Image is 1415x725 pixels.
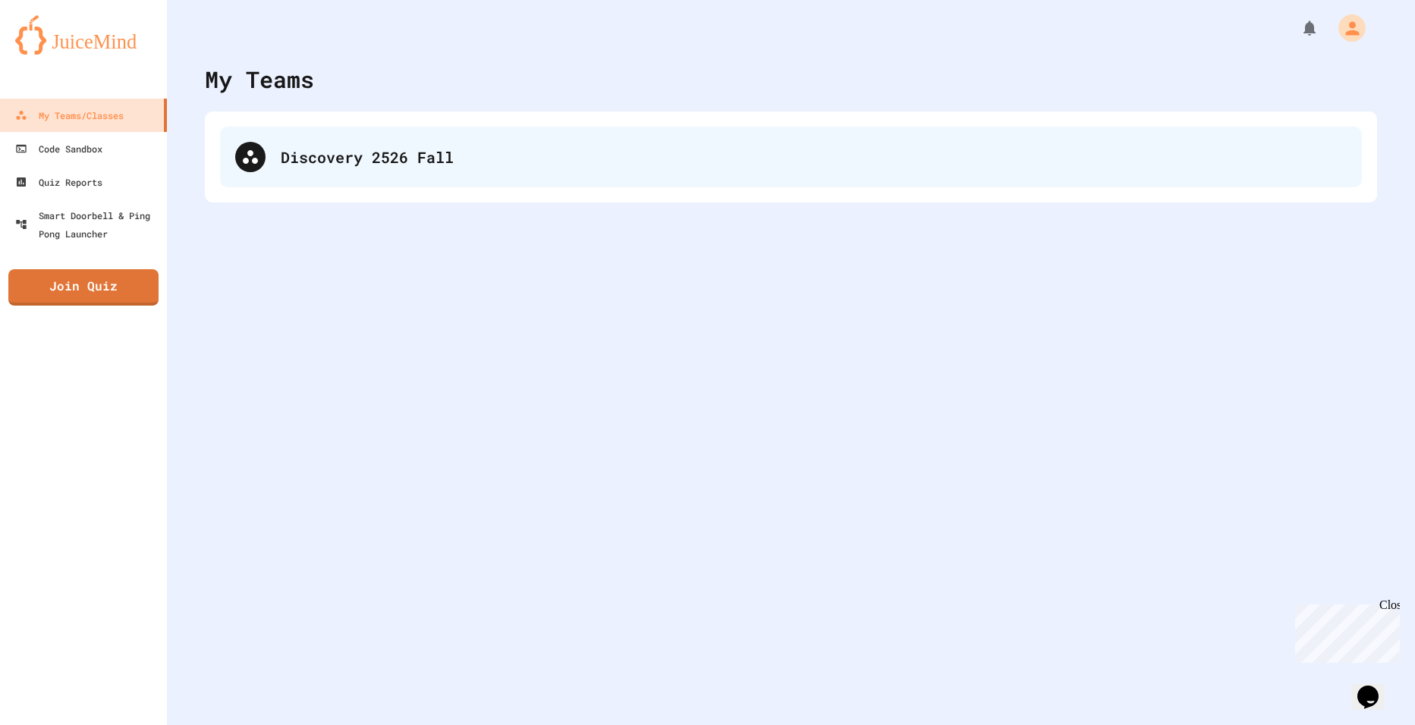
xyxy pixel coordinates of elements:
div: My Teams [205,62,314,96]
div: My Teams/Classes [15,106,124,124]
iframe: chat widget [1289,598,1400,663]
div: Discovery 2526 Fall [281,146,1347,168]
div: Smart Doorbell & Ping Pong Launcher [15,206,161,243]
div: My Account [1322,11,1369,46]
a: Join Quiz [8,269,159,306]
div: Code Sandbox [15,140,102,158]
div: My Notifications [1272,15,1322,41]
iframe: chat widget [1351,664,1400,710]
div: Discovery 2526 Fall [220,127,1362,187]
div: Chat with us now!Close [6,6,105,96]
img: logo-orange.svg [15,15,152,55]
div: Quiz Reports [15,173,102,191]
